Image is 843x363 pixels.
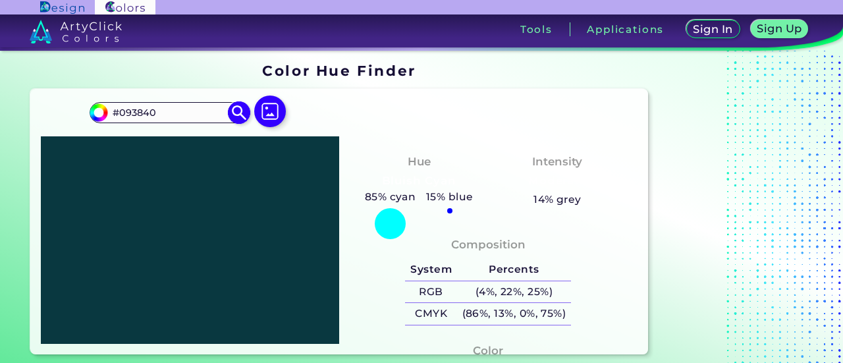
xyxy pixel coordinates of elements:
[757,23,802,34] h5: Sign Up
[405,281,456,303] h5: RGB
[451,235,526,254] h4: Composition
[405,259,456,281] h5: System
[687,20,740,39] a: Sign In
[40,1,84,14] img: ArtyClick Design logo
[457,259,571,281] h5: Percents
[408,152,431,171] h4: Hue
[533,191,582,208] h5: 14% grey
[587,24,664,34] h3: Applications
[376,173,462,189] h3: Bluish Cyan
[457,303,571,325] h5: (86%, 13%, 0%, 75%)
[405,303,456,325] h5: CMYK
[532,152,582,171] h4: Intensity
[108,103,231,121] input: type color..
[421,188,478,206] h5: 15% blue
[360,188,421,206] h5: 85% cyan
[262,61,416,80] h1: Color Hue Finder
[751,20,807,39] a: Sign Up
[520,24,553,34] h3: Tools
[473,341,503,360] h4: Color
[254,96,286,127] img: icon picture
[693,24,732,34] h5: Sign In
[30,20,122,43] img: logo_artyclick_colors_white.svg
[228,101,251,124] img: icon search
[457,281,571,303] h5: (4%, 22%, 25%)
[523,173,593,189] h3: Moderate
[653,58,818,360] iframe: Advertisement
